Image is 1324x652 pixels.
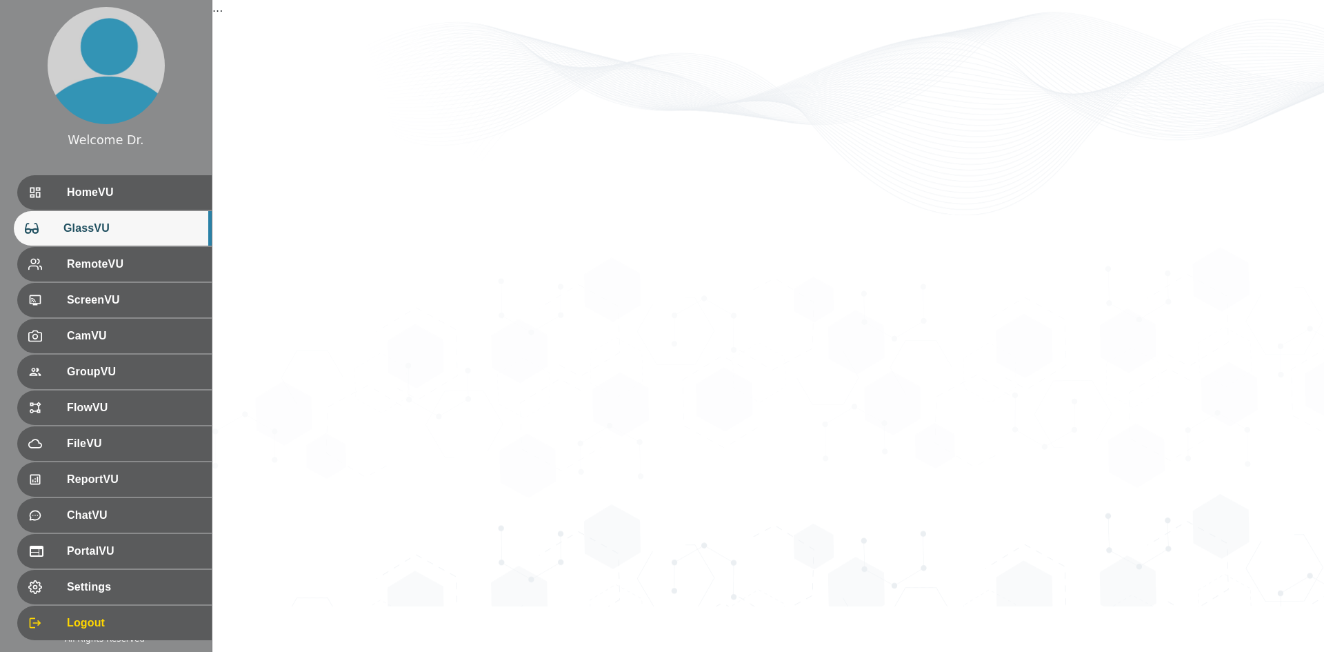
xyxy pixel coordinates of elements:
[17,355,212,389] div: GroupVU
[63,220,201,237] span: GlassVU
[67,435,201,452] span: FileVU
[17,570,212,604] div: Settings
[17,319,212,353] div: CamVU
[17,283,212,317] div: ScreenVU
[67,364,201,380] span: GroupVU
[67,615,201,631] span: Logout
[67,256,201,273] span: RemoteVU
[17,391,212,425] div: FlowVU
[68,131,143,149] div: Welcome Dr.
[67,184,201,201] span: HomeVU
[67,399,201,416] span: FlowVU
[67,471,201,488] span: ReportVU
[67,579,201,595] span: Settings
[67,543,201,560] span: PortalVU
[48,7,165,124] img: profile.png
[67,292,201,308] span: ScreenVU
[17,498,212,533] div: ChatVU
[17,462,212,497] div: ReportVU
[17,534,212,569] div: PortalVU
[17,426,212,461] div: FileVU
[17,247,212,281] div: RemoteVU
[14,211,212,246] div: GlassVU
[67,328,201,344] span: CamVU
[17,175,212,210] div: HomeVU
[17,606,212,640] div: Logout
[67,507,201,524] span: ChatVU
